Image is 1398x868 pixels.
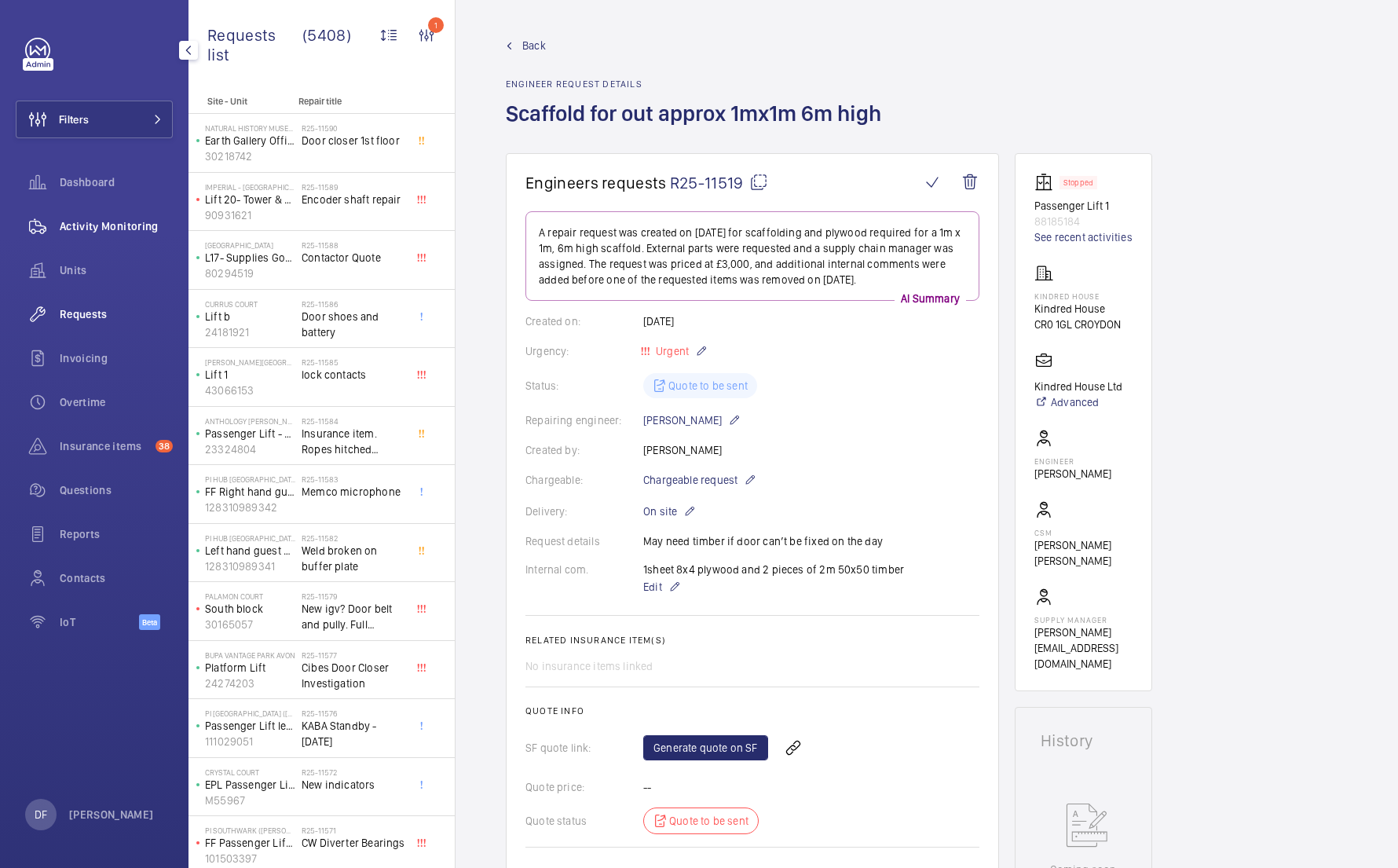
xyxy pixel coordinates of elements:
p: [PERSON_NAME][EMAIL_ADDRESS][DOMAIN_NAME] [1034,624,1133,672]
span: Requests [60,306,173,322]
p: A repair request was created on [DATE] for scaffolding and plywood required for a 1m x 1m, 6m hig... [539,225,966,288]
h2: R25-11589 [302,182,405,192]
span: Chargeable request [643,472,737,488]
span: Questions [60,482,173,498]
h1: History [1041,733,1126,749]
span: Urgent [653,345,689,357]
p: 88185184 [1034,214,1133,229]
p: 23324804 [205,441,295,457]
a: Generate quote on SF [643,735,768,760]
p: BUPA Vantage Park Avon [205,650,295,660]
h2: R25-11576 [302,709,405,718]
span: Insurance items [60,438,149,454]
p: DF [35,807,47,822]
span: CW Diverter Bearings [302,835,405,851]
p: Kindred House [1034,301,1121,317]
p: Natural History Museum [205,123,295,133]
p: Passenger Lift - 43707824 [205,426,295,441]
a: Advanced [1034,394,1122,410]
p: 90931621 [205,207,295,223]
span: Contactor Quote [302,250,405,266]
span: Invoicing [60,350,173,366]
p: 30165057 [205,617,295,632]
span: New igv? Door belt and pully. Full inspection and set up of doors. [302,601,405,632]
p: Stopped [1063,180,1093,185]
span: Back [522,38,546,53]
span: lock contacts [302,367,405,383]
img: elevator.svg [1034,173,1059,192]
span: Edit [643,579,662,595]
p: EPL Passenger Lift No 1 - 1-16 [205,777,295,793]
h2: R25-11579 [302,591,405,601]
h2: R25-11582 [302,533,405,543]
h2: R25-11584 [302,416,405,426]
span: Filters [59,112,89,127]
p: PI [GEOGRAPHIC_DATA] ([GEOGRAPHIC_DATA]) [205,709,295,718]
span: Insurance item. Ropes hitched incorrectly [302,426,405,457]
p: 24181921 [205,324,295,340]
span: KABA Standby - [DATE] [302,718,405,749]
span: R25-11519 [670,173,768,192]
p: Currus Court [205,299,295,309]
p: Supply manager [1034,615,1133,624]
span: Cibes Door Closer Investigation [302,660,405,691]
span: Units [60,262,173,278]
p: Lift 1 [205,367,295,383]
h2: R25-11572 [302,767,405,777]
p: Kindred House [1034,291,1121,301]
h2: R25-11571 [302,826,405,835]
h2: R25-11585 [302,357,405,367]
p: Engineer [1034,456,1111,466]
p: Imperial - [GEOGRAPHIC_DATA] [205,182,295,192]
p: 24274203 [205,676,295,691]
span: Contacts [60,570,173,586]
span: 38 [156,440,173,452]
h2: R25-11590 [302,123,405,133]
p: PI Hub [GEOGRAPHIC_DATA], [GEOGRAPHIC_DATA] [205,474,295,484]
span: Reports [60,526,173,542]
span: IoT [60,614,139,630]
a: See recent activities [1034,229,1133,245]
p: AI Summary [895,291,966,306]
p: Lift b [205,309,295,324]
p: 80294519 [205,266,295,281]
p: FF Right hand guest passenger lift Fire Fighting [205,484,295,500]
p: [PERSON_NAME] [69,807,154,822]
p: M55967 [205,793,295,808]
p: PI Southwark ([PERSON_NAME][GEOGRAPHIC_DATA]) [205,826,295,835]
p: PI Hub [GEOGRAPHIC_DATA], [GEOGRAPHIC_DATA] [205,533,295,543]
p: Passenger Lift left Hand [205,718,295,734]
h2: R25-11583 [302,474,405,484]
h2: R25-11586 [302,299,405,309]
span: Activity Monitoring [60,218,173,234]
p: 128310989341 [205,559,295,574]
p: 111029051 [205,734,295,749]
h2: Related insurance item(s) [525,635,979,646]
h2: R25-11588 [302,240,405,250]
p: 128310989342 [205,500,295,515]
p: [PERSON_NAME][GEOGRAPHIC_DATA] [205,357,295,367]
p: Kindred House Ltd [1034,379,1122,394]
p: [PERSON_NAME] [1034,466,1111,482]
p: [PERSON_NAME] [643,411,741,430]
span: Door closer 1st floor [302,133,405,148]
p: Anthology [PERSON_NAME] Works [205,416,295,426]
p: CR0 1GL CROYDON [1034,317,1121,332]
span: Overtime [60,394,173,410]
p: Earth Gallery Offices Passenger SB/L/52 [205,133,295,148]
p: [PERSON_NAME] [PERSON_NAME] [1034,537,1133,569]
span: Weld broken on buffer plate [302,543,405,574]
p: Palamon Court [205,591,295,601]
p: 43066153 [205,383,295,398]
p: Platform Lift [205,660,295,676]
span: Requests list [207,25,302,64]
p: Left hand guest passenger lift [205,543,295,559]
h2: Quote info [525,705,979,716]
span: Engineers requests [525,173,667,192]
p: Repair title [298,96,402,107]
span: New indicators [302,777,405,793]
h1: Scaffold for out approx 1mx1m 6m high [506,99,891,153]
p: FF Passenger Lift Right Hand Fire Fighting [205,835,295,851]
p: South block [205,601,295,617]
p: Passenger Lift 1 [1034,198,1133,214]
